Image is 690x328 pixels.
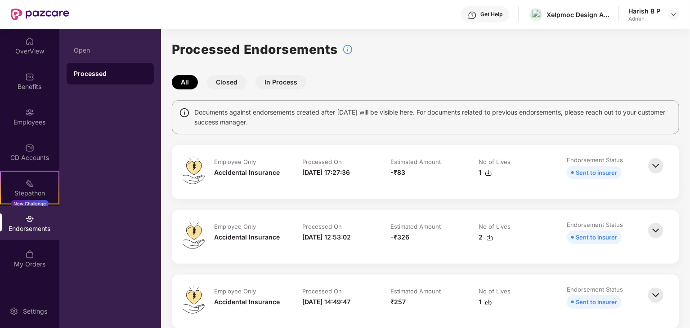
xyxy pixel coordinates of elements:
div: Stepathon [1,189,58,198]
div: [DATE] 14:49:47 [302,297,350,307]
img: svg+xml;base64,PHN2ZyBpZD0iSW5mb18tXzMyeDMyIiBkYXRhLW5hbWU9IkluZm8gLSAzMngzMiIgeG1sbnM9Imh0dHA6Ly... [342,44,353,55]
button: All [172,75,198,89]
div: 2 [479,232,493,242]
img: svg+xml;base64,PHN2ZyBpZD0iRW5kb3JzZW1lbnRzIiB4bWxucz0iaHR0cDovL3d3dy53My5vcmcvMjAwMC9zdmciIHdpZH... [25,214,34,223]
img: svg+xml;base64,PHN2ZyBpZD0iQmFjay0zMngzMiIgeG1sbnM9Imh0dHA6Ly93d3cudzMub3JnLzIwMDAvc3ZnIiB3aWR0aD... [646,221,666,240]
div: Endorsement Status [567,221,623,229]
div: Sent to insurer [576,297,617,307]
button: Closed [207,75,246,89]
h1: Processed Endorsements [172,40,338,59]
div: Endorsement Status [567,285,623,293]
button: In Process [255,75,306,89]
div: Xelpmoc Design And Tech Limited [547,10,609,19]
div: Employee Only [214,222,256,230]
img: svg+xml;base64,PHN2ZyBpZD0iQmVuZWZpdHMiIHhtbG5zPSJodHRwOi8vd3d3LnczLm9yZy8yMDAwL3N2ZyIgd2lkdGg9Ij... [25,72,34,81]
img: xelp-logo.jpg [532,9,541,20]
div: Processed On [302,287,342,295]
div: -₹326 [390,232,409,242]
div: Endorsement Status [567,156,623,164]
img: svg+xml;base64,PHN2ZyB4bWxucz0iaHR0cDovL3d3dy53My5vcmcvMjAwMC9zdmciIHdpZHRoPSI0OS4zMiIgaGVpZ2h0PS... [183,221,205,249]
div: Sent to insurer [576,232,617,242]
div: Open [74,47,147,54]
div: Processed [74,69,147,78]
div: No of Lives [479,287,511,295]
div: 1 [479,297,492,307]
div: Processed On [302,222,342,230]
div: Estimated Amount [390,287,441,295]
img: svg+xml;base64,PHN2ZyBpZD0iRG93bmxvYWQtMzJ4MzIiIHhtbG5zPSJodHRwOi8vd3d3LnczLm9yZy8yMDAwL3N2ZyIgd2... [485,169,492,177]
div: Sent to insurer [576,168,617,177]
img: svg+xml;base64,PHN2ZyBpZD0iSGVscC0zMngzMiIgeG1sbnM9Imh0dHA6Ly93d3cudzMub3JnLzIwMDAvc3ZnIiB3aWR0aD... [468,11,477,20]
img: svg+xml;base64,PHN2ZyBpZD0iQmFjay0zMngzMiIgeG1sbnM9Imh0dHA6Ly93d3cudzMub3JnLzIwMDAvc3ZnIiB3aWR0aD... [646,156,666,176]
div: Accidental Insurance [214,297,280,307]
div: No of Lives [479,222,511,230]
div: [DATE] 12:53:02 [302,232,351,242]
div: Get Help [480,11,502,18]
img: svg+xml;base64,PHN2ZyBpZD0iSG9tZSIgeG1sbnM9Imh0dHA6Ly93d3cudzMub3JnLzIwMDAvc3ZnIiB3aWR0aD0iMjAiIG... [25,37,34,46]
div: New Challenge [11,200,49,207]
div: Admin [628,15,660,22]
img: svg+xml;base64,PHN2ZyB4bWxucz0iaHR0cDovL3d3dy53My5vcmcvMjAwMC9zdmciIHdpZHRoPSI0OS4zMiIgaGVpZ2h0PS... [183,285,205,314]
img: svg+xml;base64,PHN2ZyBpZD0iTXlfT3JkZXJzIiBkYXRhLW5hbWU9Ik15IE9yZGVycyIgeG1sbnM9Imh0dHA6Ly93d3cudz... [25,250,34,259]
img: svg+xml;base64,PHN2ZyBpZD0iRW1wbG95ZWVzIiB4bWxucz0iaHR0cDovL3d3dy53My5vcmcvMjAwMC9zdmciIHdpZHRoPS... [25,108,34,117]
img: svg+xml;base64,PHN2ZyBpZD0iRG93bmxvYWQtMzJ4MzIiIHhtbG5zPSJodHRwOi8vd3d3LnczLm9yZy8yMDAwL3N2ZyIgd2... [485,299,492,306]
img: svg+xml;base64,PHN2ZyBpZD0iQmFjay0zMngzMiIgeG1sbnM9Imh0dHA6Ly93d3cudzMub3JnLzIwMDAvc3ZnIiB3aWR0aD... [646,285,666,305]
img: svg+xml;base64,PHN2ZyB4bWxucz0iaHR0cDovL3d3dy53My5vcmcvMjAwMC9zdmciIHdpZHRoPSIyMSIgaGVpZ2h0PSIyMC... [25,179,34,188]
div: Estimated Amount [390,222,441,230]
img: svg+xml;base64,PHN2ZyBpZD0iRHJvcGRvd24tMzJ4MzIiIHhtbG5zPSJodHRwOi8vd3d3LnczLm9yZy8yMDAwL3N2ZyIgd2... [670,11,677,18]
div: Settings [20,307,50,316]
img: svg+xml;base64,PHN2ZyBpZD0iRG93bmxvYWQtMzJ4MzIiIHhtbG5zPSJodHRwOi8vd3d3LnczLm9yZy8yMDAwL3N2ZyIgd2... [486,234,493,241]
div: ₹257 [390,297,406,307]
div: 1 [479,168,492,177]
div: Harish B P [628,7,660,15]
img: svg+xml;base64,PHN2ZyBpZD0iSW5mbyIgeG1sbnM9Imh0dHA6Ly93d3cudzMub3JnLzIwMDAvc3ZnIiB3aWR0aD0iMTQiIG... [179,107,190,118]
img: New Pazcare Logo [11,9,69,20]
span: Documents against endorsements created after [DATE] will be visible here. For documents related t... [194,107,672,127]
div: -₹83 [390,168,405,177]
div: Accidental Insurance [214,168,280,177]
div: Processed On [302,158,342,166]
img: svg+xml;base64,PHN2ZyB4bWxucz0iaHR0cDovL3d3dy53My5vcmcvMjAwMC9zdmciIHdpZHRoPSI0OS4zMiIgaGVpZ2h0PS... [183,156,205,184]
div: [DATE] 17:27:36 [302,168,350,177]
img: svg+xml;base64,PHN2ZyBpZD0iU2V0dGluZy0yMHgyMCIgeG1sbnM9Imh0dHA6Ly93d3cudzMub3JnLzIwMDAvc3ZnIiB3aW... [9,307,18,316]
div: Employee Only [214,158,256,166]
div: Estimated Amount [390,158,441,166]
div: Employee Only [214,287,256,295]
img: svg+xml;base64,PHN2ZyBpZD0iQ0RfQWNjb3VudHMiIGRhdGEtbmFtZT0iQ0QgQWNjb3VudHMiIHhtbG5zPSJodHRwOi8vd3... [25,143,34,152]
div: No of Lives [479,158,511,166]
div: Accidental Insurance [214,232,280,242]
